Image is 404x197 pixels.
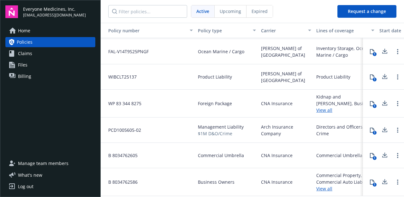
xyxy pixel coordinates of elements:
button: Request a change [337,5,396,18]
div: 1 [373,52,377,56]
span: Upcoming [220,8,241,15]
span: Files [18,60,27,70]
span: Policies [17,37,33,47]
a: Policies [5,37,95,47]
a: View all [316,107,374,113]
button: 1 [366,124,378,137]
span: B 8034762586 [103,179,138,185]
div: Kidnap and [PERSON_NAME], Business Travel Accident, Workers' Compensation, Commercial Auto Liabil... [316,93,374,107]
button: Everyone Medicines, Inc.[EMAIL_ADDRESS][DOMAIN_NAME] [23,5,95,18]
span: Arch Insurance Company [261,124,311,137]
button: What's new [5,172,52,178]
button: 1 [366,176,378,188]
button: 1 [366,45,378,58]
span: [EMAIL_ADDRESS][DOMAIN_NAME] [23,12,86,18]
span: [PERSON_NAME] of [GEOGRAPHIC_DATA] [261,45,311,58]
div: Directors and Officers, Crime [316,124,374,137]
a: Open options [394,73,401,81]
span: CNA Insurance [261,100,293,107]
button: 1 [366,71,378,83]
button: 1 [366,149,378,162]
input: Filter policies... [108,5,187,18]
img: navigator-logo.svg [5,5,18,18]
div: Toggle SortBy [103,27,186,34]
button: Policy type [195,23,258,38]
a: Open options [394,178,401,186]
span: CNA Insurance [261,152,293,159]
button: Lines of coverage [314,23,377,38]
div: 1 [373,78,377,81]
span: Expired [252,8,268,15]
span: Everyone Medicines, Inc. [23,6,86,12]
span: CNA Insurance [261,179,293,185]
a: Open options [394,152,401,159]
a: Manage team members [5,158,95,168]
span: Foreign Package [198,100,232,107]
span: WP 83 344 8275 [103,100,141,107]
span: FAL-V14T9S25PNGF [103,48,149,55]
a: Open options [394,100,401,107]
span: What ' s new [18,172,42,178]
span: PCD1005605-02 [103,127,141,133]
div: 1 [373,156,377,160]
span: $1M D&O/Crime [198,130,244,137]
a: Open options [394,126,401,134]
span: Commercial Umbrella [198,152,244,159]
span: Ocean Marine / Cargo [198,48,244,55]
span: Manage team members [18,158,68,168]
div: Commercial Property, Commercial Auto Liability, Employment Practices Liability, Employee Benefits... [316,172,374,185]
span: Management Liability [198,124,244,130]
a: Billing [5,71,95,81]
div: Carrier [261,27,304,34]
a: Files [5,60,95,70]
div: 1 [373,104,377,108]
span: Product Liability [198,73,232,80]
div: Product Liability [316,73,350,80]
div: Commercial Umbrella [316,152,362,159]
div: 1 [373,183,377,187]
span: [PERSON_NAME] of [GEOGRAPHIC_DATA] [261,70,311,84]
div: Log out [18,181,33,192]
div: Policy type [198,27,249,34]
button: 1 [366,97,378,110]
a: Claims [5,48,95,59]
a: Open options [394,48,401,55]
span: Active [196,8,209,15]
div: Lines of coverage [316,27,367,34]
div: 1 [373,131,377,135]
a: View all [316,185,374,192]
span: Home [18,26,30,36]
a: Home [5,26,95,36]
div: Inventory Storage, Ocean Marine / Cargo [316,45,374,58]
span: Billing [18,71,31,81]
span: WIBCLT25137 [103,73,137,80]
button: Carrier [258,23,314,38]
div: Policy number [103,27,186,34]
span: Claims [18,48,32,59]
span: B 8034762605 [103,152,138,159]
span: Business Owners [198,179,235,185]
